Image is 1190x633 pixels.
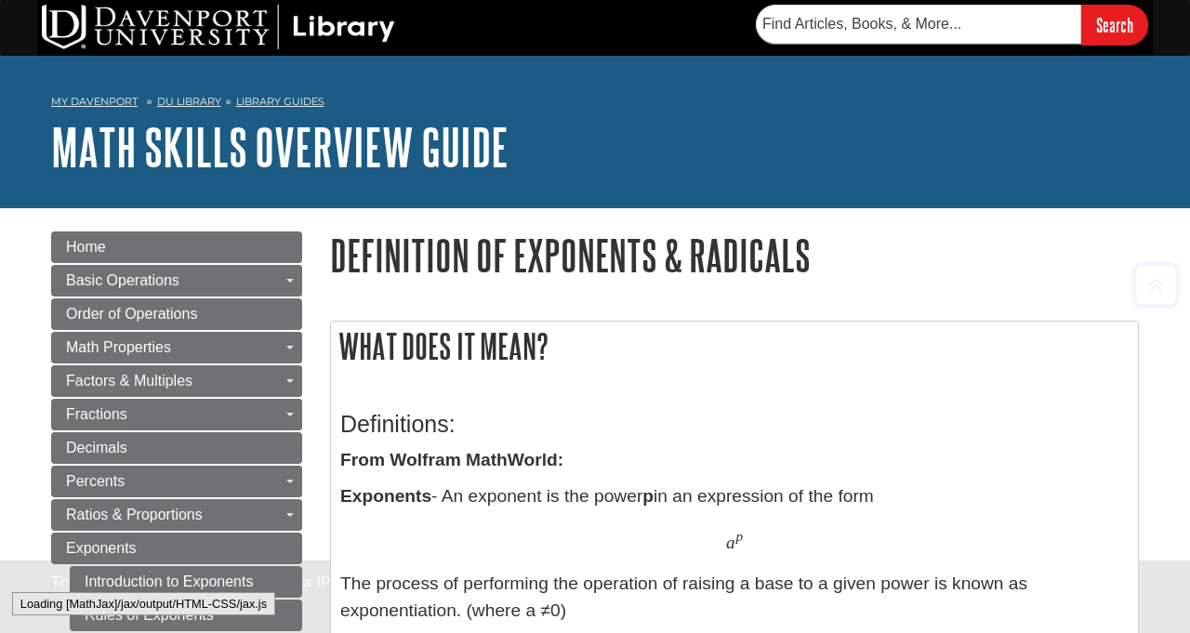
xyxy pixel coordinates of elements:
[66,406,127,422] span: Fractions
[51,365,302,397] a: Factors & Multiples
[236,95,324,108] a: Library Guides
[51,298,302,330] a: Order of Operations
[51,533,302,564] a: Exponents
[66,540,137,556] span: Exponents
[66,473,125,489] span: Percents
[51,94,138,110] a: My Davenport
[51,499,302,531] a: Ratios & Proportions
[340,450,563,469] strong: From Wolfram MathWorld:
[66,440,127,455] span: Decimals
[51,432,302,464] a: Decimals
[726,532,735,553] span: a
[1081,5,1148,45] input: Search
[66,306,197,322] span: Order of Operations
[66,272,179,288] span: Basic Operations
[51,231,302,263] a: Home
[51,89,1139,119] nav: breadcrumb
[756,5,1148,45] form: Searches DU Library's articles, books, and more
[340,411,1129,438] h3: Definitions:
[66,373,192,389] span: Factors & Multiples
[42,5,395,49] img: DU Library
[70,566,302,598] a: Introduction to Exponents
[51,265,302,297] a: Basic Operations
[331,322,1138,371] h2: What does it mean?
[66,339,171,355] span: Math Properties
[51,399,302,430] a: Fractions
[51,466,302,497] a: Percents
[642,486,654,506] b: p
[66,239,106,255] span: Home
[735,528,743,545] span: p
[51,118,509,176] a: Math Skills Overview Guide
[157,95,221,108] a: DU Library
[12,592,275,615] div: Loading [MathJax]/jax/output/HTML-CSS/jax.js
[51,332,302,363] a: Math Properties
[756,5,1081,44] input: Find Articles, Books, & More...
[330,231,1139,279] h1: Definition of Exponents & Radicals
[340,486,431,506] b: Exponents
[1126,272,1185,297] a: Back to Top
[66,507,203,522] span: Ratios & Proportions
